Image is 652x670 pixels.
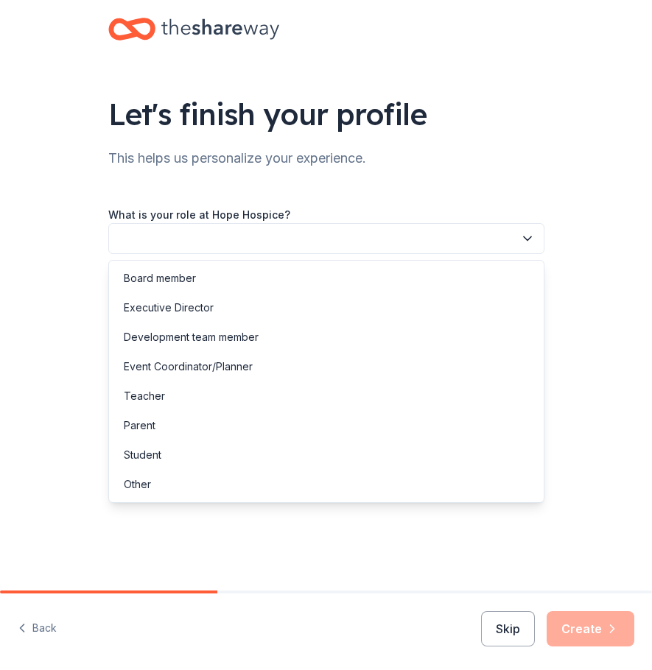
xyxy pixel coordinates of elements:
div: Student [124,446,161,464]
div: Parent [124,417,155,434]
div: Board member [124,269,196,287]
div: Executive Director [124,299,214,317]
div: Other [124,476,151,493]
div: Development team member [124,328,259,346]
div: Event Coordinator/Planner [124,358,253,375]
div: Teacher [124,387,165,405]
